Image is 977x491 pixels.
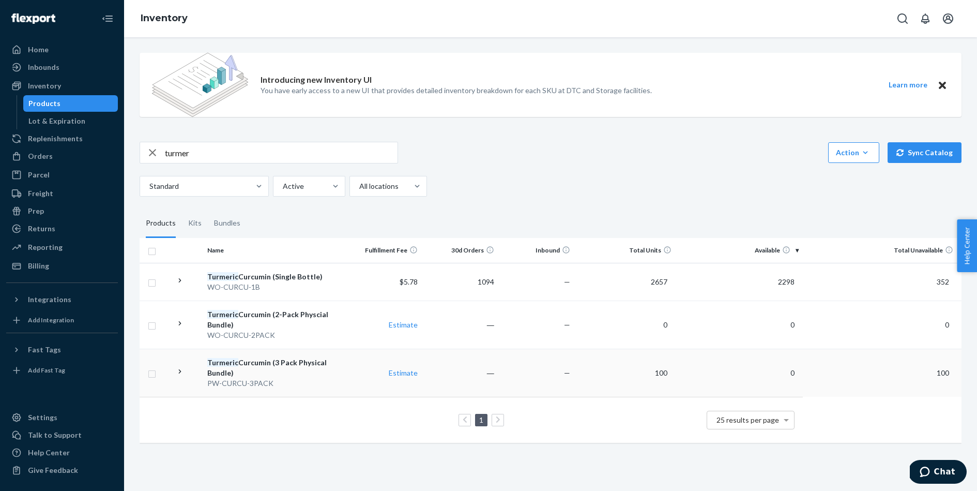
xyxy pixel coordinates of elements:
span: $5.78 [400,277,418,286]
div: Replenishments [28,133,83,144]
div: Returns [28,224,55,234]
span: 2298 [774,277,799,286]
a: Replenishments [6,130,118,147]
p: You have early access to a new UI that provides detailed inventory breakdown for each SKU at DTC ... [261,85,652,96]
div: Lot & Expiration [28,116,85,126]
div: Kits [188,209,202,238]
th: Inbound [498,238,574,263]
th: Available [676,238,803,263]
div: Add Integration [28,316,74,324]
iframe: Opens a widget where you can chat to one of our agents [910,460,967,486]
div: Curcumin (3 Pack Physical Bundle) [207,358,342,378]
div: PW-CURCU-3PACK [207,378,342,389]
span: 100 [933,368,953,377]
a: Freight [6,185,118,202]
div: Action [836,147,872,158]
th: Total Units [574,238,676,263]
em: Turmeric [207,272,238,281]
a: Billing [6,258,118,274]
div: Home [28,44,49,55]
div: Fast Tags [28,345,61,355]
a: Reporting [6,239,118,256]
span: 352 [933,277,953,286]
a: Home [6,41,118,58]
p: Introducing new Inventory UI [261,74,372,86]
a: Returns [6,220,118,237]
div: Curcumin (Single Bottle) [207,272,342,282]
a: Orders [6,148,118,165]
div: Freight [28,188,53,199]
div: Add Fast Tag [28,366,65,375]
span: — [564,368,570,377]
span: — [564,320,570,329]
div: WO-CURCU-1B [207,282,342,292]
a: Prep [6,203,118,219]
th: Total Unavailable [803,238,961,263]
button: Integrations [6,291,118,308]
img: Flexport logo [11,13,55,24]
span: 100 [651,368,671,377]
ol: breadcrumbs [132,4,196,34]
div: Inbounds [28,62,59,72]
div: WO-CURCU-2PACK [207,330,342,340]
button: Sync Catalog [888,142,961,163]
div: Talk to Support [28,430,82,440]
td: 1094 [422,263,498,301]
a: Help Center [6,444,118,461]
span: 0 [786,368,799,377]
div: Give Feedback [28,465,78,475]
button: Action [828,142,879,163]
span: 2657 [647,277,671,286]
input: Standard [148,181,149,191]
button: Learn more [882,79,934,92]
em: Turmeric [207,310,238,319]
span: 25 results per page [716,415,779,424]
div: Billing [28,261,49,271]
a: Estimate [389,368,418,377]
span: 0 [941,320,953,329]
th: 30d Orders [422,238,498,263]
a: Products [23,95,118,112]
a: Settings [6,409,118,426]
a: Lot & Expiration [23,113,118,129]
div: Prep [28,206,44,216]
a: Add Fast Tag [6,362,118,379]
div: Help Center [28,448,70,458]
button: Give Feedback [6,462,118,479]
span: 0 [659,320,671,329]
div: Curcumin (2-Pack Physcial Bundle) [207,309,342,330]
a: Page 1 is your current page [477,415,485,424]
input: All locations [358,181,359,191]
div: Reporting [28,242,63,252]
a: Add Integration [6,312,118,329]
button: Open Search Box [892,8,913,29]
button: Open notifications [915,8,936,29]
button: Fast Tags [6,341,118,358]
img: new-reports-banner-icon.82668bd98b6a51aee86340f2a7b77ae3.png [152,53,248,117]
div: Bundles [214,209,240,238]
input: Search inventory by name or sku [165,142,398,163]
button: Talk to Support [6,427,118,443]
a: Estimate [389,320,418,329]
a: Inventory [141,12,188,24]
button: Help Center [957,219,977,272]
span: — [564,277,570,286]
th: Name [203,238,346,263]
div: Integrations [28,294,71,305]
td: ― [422,301,498,349]
div: Orders [28,151,53,161]
div: Settings [28,412,57,423]
a: Inventory [6,78,118,94]
span: 0 [786,320,799,329]
div: Parcel [28,170,50,180]
td: ― [422,349,498,397]
button: Close Navigation [97,8,118,29]
th: Fulfillment Fee [346,238,422,263]
a: Inbounds [6,59,118,76]
input: Active [282,181,283,191]
a: Parcel [6,167,118,183]
div: Products [28,98,60,109]
button: Close [936,79,949,92]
